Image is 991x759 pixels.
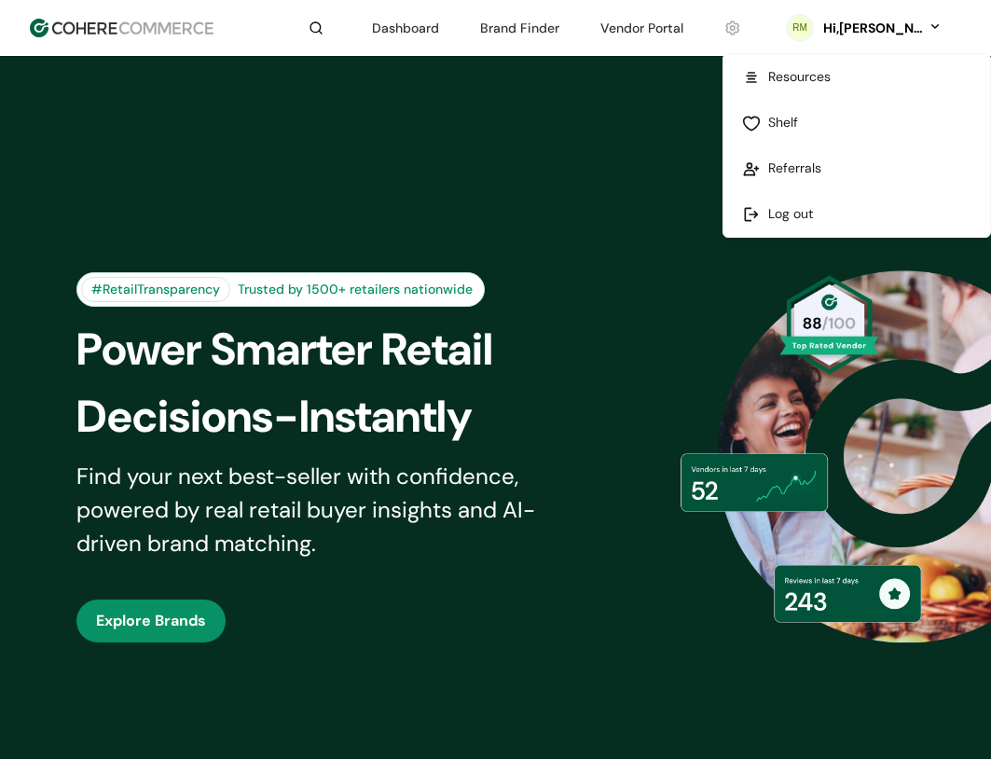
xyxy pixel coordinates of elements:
img: Cohere Logo [30,19,213,37]
button: Explore Brands [76,600,226,642]
div: Find your next best-seller with confidence, powered by real retail buyer insights and AI-driven b... [76,460,586,560]
div: Hi, [PERSON_NAME] [821,19,924,38]
div: Power Smarter Retail [76,316,613,383]
button: Hi,[PERSON_NAME] [821,19,943,38]
div: Decisions-Instantly [76,383,613,450]
div: Trusted by 1500+ retailers nationwide [230,280,480,299]
div: #RetailTransparency [81,277,230,302]
svg: 0 percent [786,14,814,42]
